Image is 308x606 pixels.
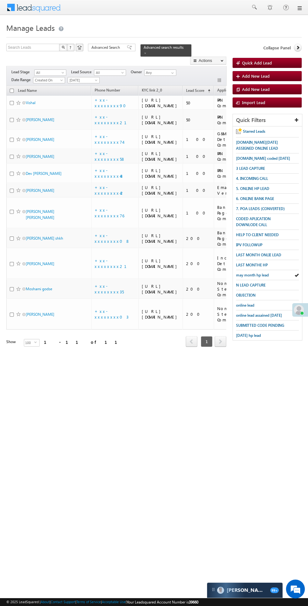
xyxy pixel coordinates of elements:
[6,599,198,605] span: © 2025 LeadSquared | | | | |
[236,232,279,237] span: HELP TO CLIENT NEEDED
[186,136,211,142] div: 100
[94,70,124,75] span: All
[33,77,63,83] span: Created On
[217,230,257,247] div: BankDetails Page Completed
[242,100,265,105] span: Import Lead
[186,261,211,266] div: 200
[236,253,281,257] span: LAST MONTH ONLIE LEAD
[217,281,257,297] div: Nominee Step Completed
[26,117,54,122] a: [PERSON_NAME]
[236,186,269,191] span: 5. ONLINE HP LEAD
[26,100,36,105] a: Vishal
[95,185,125,196] a: +xx-xxxxxxxx42
[236,273,269,277] span: may month hp lead
[127,600,198,604] span: Your Leadsquared Account Number is
[236,323,284,328] span: SUBMITTED CODE PENDING
[102,600,126,604] a: Acceptable Use
[236,303,254,308] span: online lead
[236,242,262,247] span: IPV FOLLOWUP
[11,69,34,75] span: Lead Stage
[6,339,19,345] div: Show
[94,69,126,76] a: All
[95,134,123,145] a: +xx-xxxxxxxx74
[217,306,257,323] div: Nominee Step Completed
[186,311,211,317] div: 200
[34,341,39,344] span: select
[217,151,257,162] div: PAN Details Completed
[190,57,226,64] button: Actions
[236,313,282,318] span: online lead assained [DATE]
[189,600,198,604] span: 39660
[95,168,124,179] a: +xx-xxxxxxxx48
[186,170,211,176] div: 100
[69,45,72,50] span: ?
[142,151,180,162] div: [URL][DOMAIN_NAME]
[217,131,257,148] div: G&M Details Completed
[34,69,66,76] a: All
[217,168,257,179] div: PAN Details Completed
[233,114,302,126] div: Quick Filters
[62,46,65,49] img: Search
[41,600,50,604] a: About
[236,263,268,267] span: LAST MONTHE HP
[217,255,257,272] div: Income Details Completed
[26,286,52,291] a: Moshami godse
[26,137,54,142] a: [PERSON_NAME]
[35,70,64,75] span: All
[217,88,256,92] span: Application Status New
[270,587,279,593] span: 99+
[207,582,283,598] div: carter-dragCarter[PERSON_NAME]99+
[11,77,33,83] span: Date Range
[26,236,63,241] a: [PERSON_NAME] shkh
[142,185,180,196] div: [URL][DOMAIN_NAME]
[217,97,257,108] div: PAN Details Completed
[183,87,213,95] a: Lead Score (sorted ascending)
[95,233,130,244] a: +xx-xxxxxxxx08
[26,209,54,220] a: [PERSON_NAME] [PERSON_NAME]
[68,77,100,83] a: [DATE]
[242,73,270,79] span: Add New Lead
[201,336,212,347] span: 1
[236,283,266,287] span: N LEAD CAPTURE
[186,286,211,292] div: 200
[26,154,54,159] a: [PERSON_NAME]
[10,89,14,93] input: Check all records
[215,336,226,347] span: next
[142,309,180,320] div: [URL][DOMAIN_NAME]
[186,100,211,106] div: 50
[95,309,129,320] a: +xx-xxxxxxxx03
[95,258,134,269] a: +xx-xxxxxxxx21
[236,140,278,151] span: [DOMAIN_NAME][DATE] ASSIGNED ONLINE LEAD
[51,600,75,604] a: Contact Support
[236,206,285,211] span: 7. POA LEADS (CONVERTED)
[95,207,124,218] a: +xx-xxxxxxxx76
[68,77,98,83] span: [DATE]
[26,188,54,193] a: [PERSON_NAME]
[205,88,210,93] span: (sorted ascending)
[139,87,165,95] a: KYC link 2_0
[131,69,144,75] span: Owner
[142,134,180,145] div: [URL][DOMAIN_NAME]
[95,151,125,162] a: +xx-xxxxxxxx58
[33,77,65,83] a: Created On
[76,600,101,604] a: Terms of Service
[236,293,256,297] span: OBJECTION
[236,216,271,227] span: CODED APLICATION DOWNLODE CALL
[214,87,259,95] a: Application Status New
[26,312,54,317] a: [PERSON_NAME]
[142,207,180,219] div: [URL][DOMAIN_NAME]
[142,283,180,295] div: [URL][DOMAIN_NAME]
[263,45,291,51] span: Collapse Panel
[142,88,162,92] span: KYC link 2_0
[186,187,211,193] div: 100
[142,258,180,269] div: [URL][DOMAIN_NAME]
[15,87,40,95] a: Lead Name
[168,70,176,76] a: Show All Items
[236,333,261,338] span: [DATE] hp lead
[236,176,268,181] span: 4. INCOMING CALL
[71,69,94,75] span: Lead Source
[6,23,55,33] span: Manage Leads
[217,185,257,196] div: Email ID Verified
[67,44,74,51] button: ?
[91,87,123,95] a: Phone Number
